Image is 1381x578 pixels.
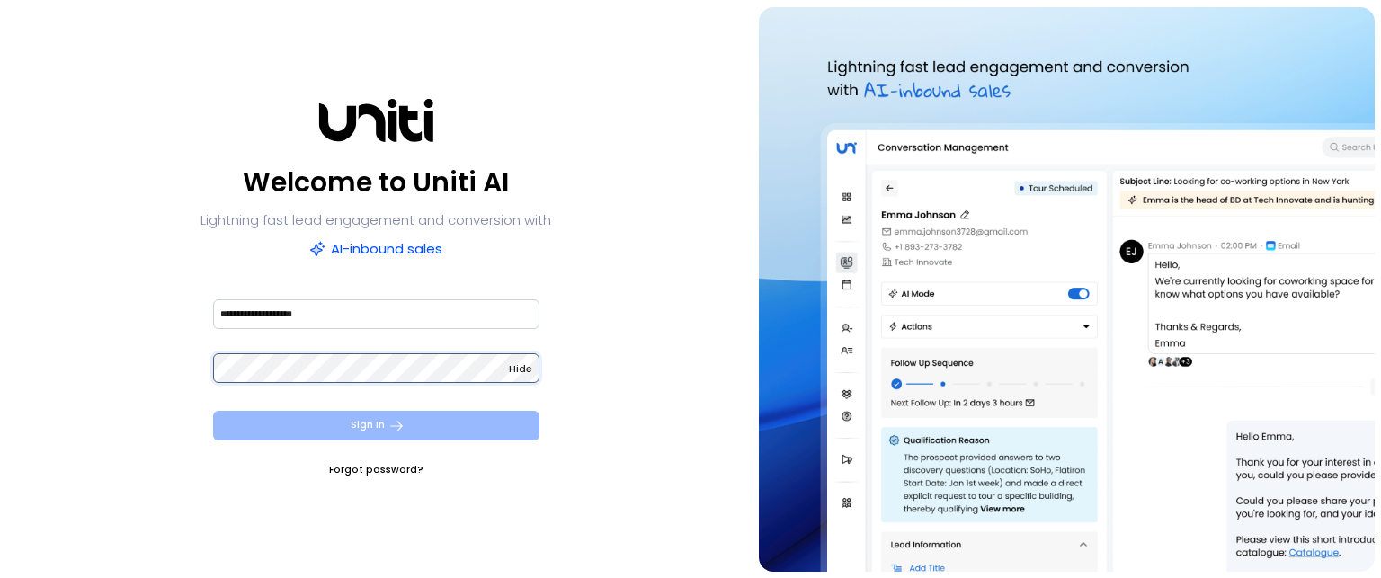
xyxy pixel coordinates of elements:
[213,411,539,440] button: Sign In
[509,362,532,376] span: Hide
[200,208,551,233] p: Lightning fast lead engagement and conversion with
[243,161,509,204] p: Welcome to Uniti AI
[329,461,423,479] a: Forgot password?
[309,236,442,262] p: AI-inbound sales
[759,7,1374,572] img: auth-hero.png
[509,360,532,378] button: Hide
